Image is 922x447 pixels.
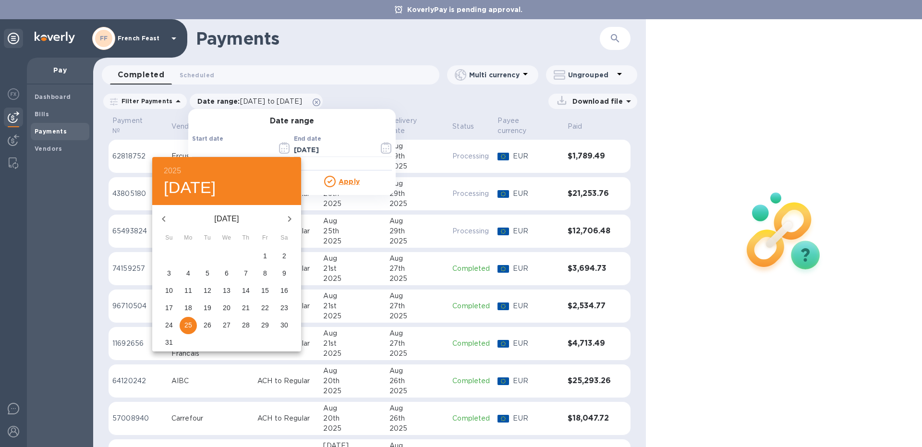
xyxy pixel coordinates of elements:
[165,286,173,295] p: 10
[164,164,181,178] button: 2025
[199,233,216,243] span: Tu
[280,320,288,330] p: 30
[242,320,250,330] p: 28
[225,268,229,278] p: 6
[223,286,230,295] p: 13
[276,233,293,243] span: Sa
[218,282,235,300] button: 13
[184,286,192,295] p: 11
[218,317,235,334] button: 27
[180,233,197,243] span: Mo
[204,320,211,330] p: 26
[237,233,255,243] span: Th
[263,251,267,261] p: 1
[160,317,178,334] button: 24
[184,320,192,330] p: 25
[276,282,293,300] button: 16
[180,300,197,317] button: 18
[218,265,235,282] button: 6
[263,268,267,278] p: 8
[237,300,255,317] button: 21
[175,213,278,225] p: [DATE]
[276,248,293,265] button: 2
[180,282,197,300] button: 11
[199,300,216,317] button: 19
[242,303,250,313] p: 21
[160,334,178,351] button: 31
[276,265,293,282] button: 9
[165,303,173,313] p: 17
[244,268,248,278] p: 7
[280,286,288,295] p: 16
[256,265,274,282] button: 8
[218,233,235,243] span: We
[165,338,173,347] p: 31
[237,317,255,334] button: 28
[242,286,250,295] p: 14
[165,320,173,330] p: 24
[276,300,293,317] button: 23
[160,282,178,300] button: 10
[180,265,197,282] button: 4
[218,300,235,317] button: 20
[160,233,178,243] span: Su
[199,282,216,300] button: 12
[261,320,269,330] p: 29
[237,265,255,282] button: 7
[186,268,190,278] p: 4
[199,265,216,282] button: 5
[256,317,274,334] button: 29
[184,303,192,313] p: 18
[282,251,286,261] p: 2
[164,178,216,198] button: [DATE]
[256,282,274,300] button: 15
[223,320,230,330] p: 27
[261,286,269,295] p: 15
[223,303,230,313] p: 20
[199,317,216,334] button: 26
[160,300,178,317] button: 17
[256,300,274,317] button: 22
[256,248,274,265] button: 1
[256,233,274,243] span: Fr
[206,268,209,278] p: 5
[167,268,171,278] p: 3
[261,303,269,313] p: 22
[204,286,211,295] p: 12
[276,317,293,334] button: 30
[282,268,286,278] p: 9
[204,303,211,313] p: 19
[237,282,255,300] button: 14
[160,265,178,282] button: 3
[180,317,197,334] button: 25
[280,303,288,313] p: 23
